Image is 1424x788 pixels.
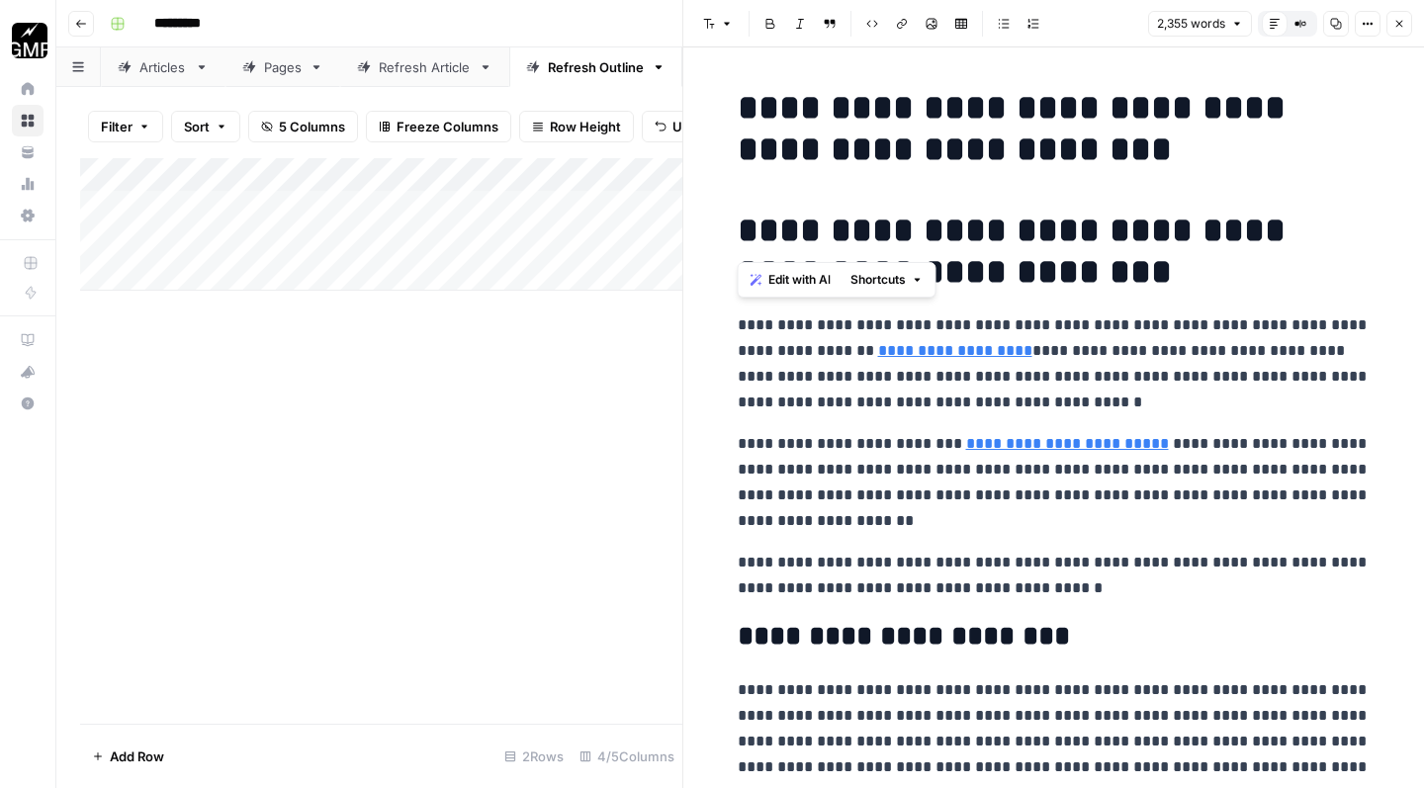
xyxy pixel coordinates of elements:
[80,741,176,772] button: Add Row
[642,111,719,142] button: Undo
[139,57,187,77] div: Articles
[12,200,44,231] a: Settings
[13,357,43,387] div: What's new?
[843,267,932,293] button: Shortcuts
[519,111,634,142] button: Row Height
[12,388,44,419] button: Help + Support
[12,23,47,58] img: Growth Marketing Pro Logo
[397,117,498,136] span: Freeze Columns
[110,746,164,766] span: Add Row
[279,117,345,136] span: 5 Columns
[12,136,44,168] a: Your Data
[572,741,682,772] div: 4/5 Columns
[379,57,471,77] div: Refresh Article
[550,117,621,136] span: Row Height
[12,356,44,388] button: What's new?
[672,117,706,136] span: Undo
[743,267,839,293] button: Edit with AI
[248,111,358,142] button: 5 Columns
[509,47,682,87] a: Refresh Outline
[768,271,831,289] span: Edit with AI
[1157,15,1225,33] span: 2,355 words
[184,117,210,136] span: Sort
[225,47,340,87] a: Pages
[101,117,133,136] span: Filter
[101,47,225,87] a: Articles
[12,324,44,356] a: AirOps Academy
[340,47,509,87] a: Refresh Article
[850,271,906,289] span: Shortcuts
[12,16,44,65] button: Workspace: Growth Marketing Pro
[171,111,240,142] button: Sort
[12,168,44,200] a: Usage
[496,741,572,772] div: 2 Rows
[88,111,163,142] button: Filter
[12,105,44,136] a: Browse
[366,111,511,142] button: Freeze Columns
[1148,11,1252,37] button: 2,355 words
[12,73,44,105] a: Home
[264,57,302,77] div: Pages
[548,57,644,77] div: Refresh Outline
